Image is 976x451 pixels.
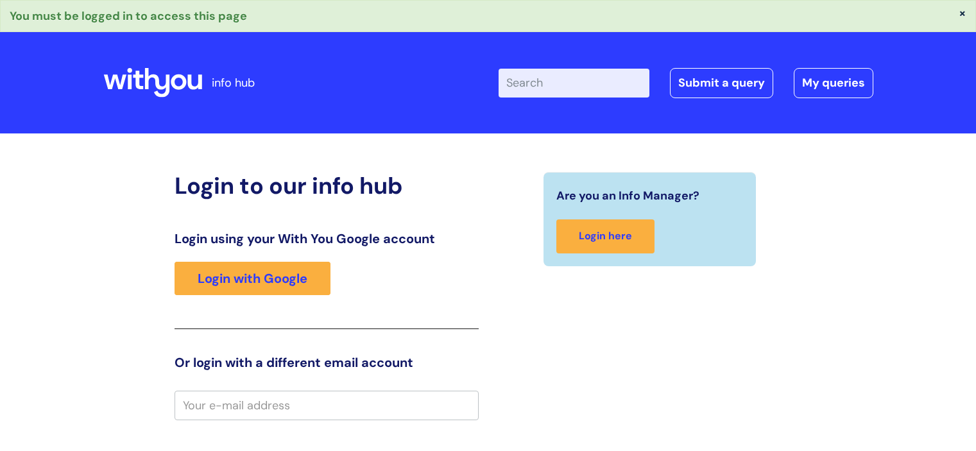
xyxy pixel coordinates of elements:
[556,185,699,206] span: Are you an Info Manager?
[794,68,873,98] a: My queries
[175,355,479,370] h3: Or login with a different email account
[556,219,655,253] a: Login here
[175,172,479,200] h2: Login to our info hub
[212,72,255,93] p: info hub
[670,68,773,98] a: Submit a query
[175,391,479,420] input: Your e-mail address
[175,231,479,246] h3: Login using your With You Google account
[175,262,330,295] a: Login with Google
[499,69,649,97] input: Search
[959,7,966,19] button: ×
